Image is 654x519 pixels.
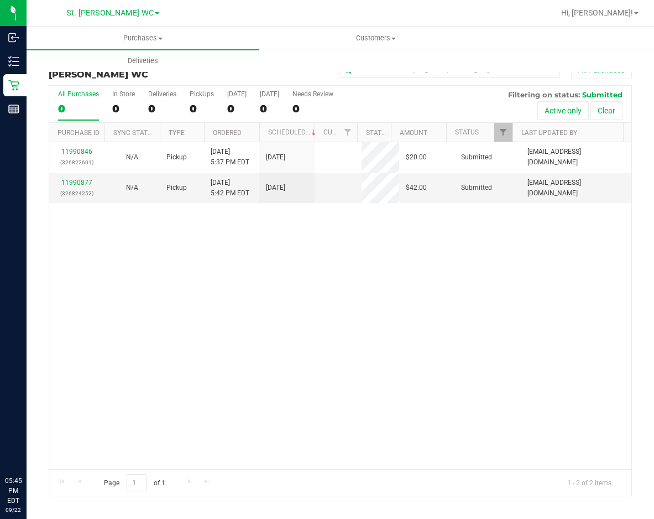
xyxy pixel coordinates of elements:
[112,102,135,115] div: 0
[57,129,100,137] a: Purchase ID
[126,152,138,163] button: N/A
[8,103,19,115] inline-svg: Reports
[148,90,176,98] div: Deliveries
[406,183,427,193] span: $42.00
[406,152,427,163] span: $20.00
[126,184,138,191] span: Not Applicable
[292,90,333,98] div: Needs Review
[521,129,577,137] a: Last Updated By
[126,153,138,161] span: Not Applicable
[166,183,187,193] span: Pickup
[527,178,625,199] span: [EMAIL_ADDRESS][DOMAIN_NAME]
[113,129,156,137] a: Sync Status
[266,152,285,163] span: [DATE]
[260,33,491,43] span: Customers
[582,90,622,99] span: Submitted
[590,101,622,120] button: Clear
[56,157,98,168] p: (326822601)
[292,102,333,115] div: 0
[27,33,259,43] span: Purchases
[508,90,580,99] span: Filtering on status:
[211,147,249,168] span: [DATE] 5:37 PM EDT
[190,90,214,98] div: PickUps
[213,129,242,137] a: Ordered
[112,90,135,98] div: In Store
[366,129,424,137] a: State Registry ID
[260,102,279,115] div: 0
[561,8,633,17] span: Hi, [PERSON_NAME]!
[537,101,589,120] button: Active only
[27,49,259,72] a: Deliveries
[61,148,92,155] a: 11990846
[461,152,492,163] span: Submitted
[339,123,357,142] a: Filter
[5,476,22,506] p: 05:45 PM EDT
[227,102,247,115] div: 0
[148,102,176,115] div: 0
[58,90,99,98] div: All Purchases
[190,102,214,115] div: 0
[323,128,358,136] a: Customer
[266,183,285,193] span: [DATE]
[8,56,19,67] inline-svg: Inventory
[260,90,279,98] div: [DATE]
[56,188,98,199] p: (326824252)
[268,128,318,136] a: Scheduled
[113,56,173,66] span: Deliveries
[211,178,249,199] span: [DATE] 5:42 PM EDT
[95,474,174,491] span: Page of 1
[8,80,19,91] inline-svg: Retail
[166,152,187,163] span: Pickup
[169,129,185,137] a: Type
[126,183,138,193] button: N/A
[11,430,44,464] iframe: Resource center
[33,429,46,442] iframe: Resource center unread badge
[49,60,243,79] h3: Purchase Fulfillment:
[461,183,492,193] span: Submitted
[227,90,247,98] div: [DATE]
[58,102,99,115] div: 0
[400,129,427,137] a: Amount
[259,27,492,50] a: Customers
[5,506,22,514] p: 09/22
[558,474,620,491] span: 1 - 2 of 2 items
[127,474,147,491] input: 1
[27,27,259,50] a: Purchases
[527,147,625,168] span: [EMAIL_ADDRESS][DOMAIN_NAME]
[61,179,92,186] a: 11990877
[66,8,154,18] span: St. [PERSON_NAME] WC
[494,123,512,142] a: Filter
[8,32,19,43] inline-svg: Inbound
[455,128,479,136] a: Status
